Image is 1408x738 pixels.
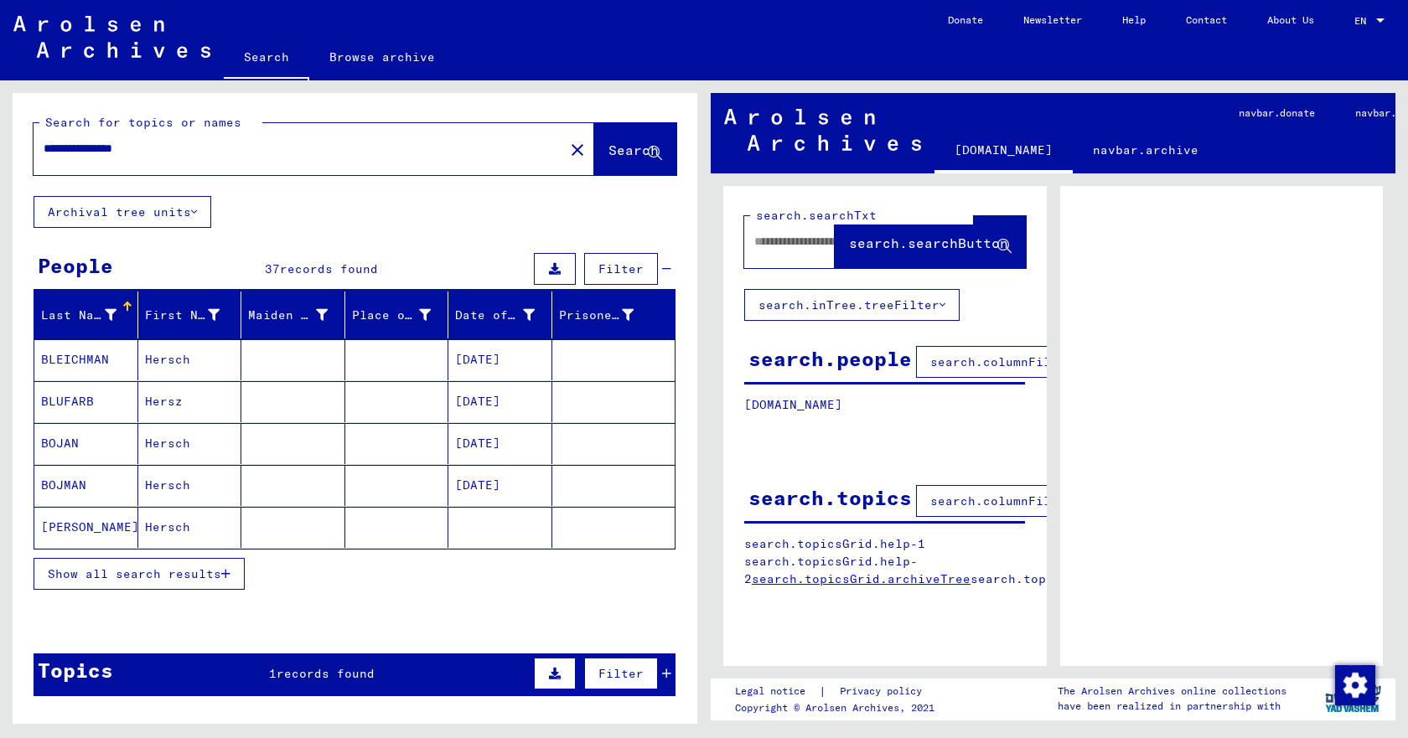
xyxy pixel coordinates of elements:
[248,307,328,324] div: Maiden Name
[455,307,535,324] div: Date of Birth
[1073,130,1219,170] a: navbar.archive
[826,683,942,700] a: Privacy policy
[45,115,241,130] mat-label: Search for topics or names
[34,465,138,506] mat-cell: BOJMAN
[38,250,113,281] div: People
[916,485,1140,517] button: search.columnFilter.filter
[448,465,552,506] mat-cell: [DATE]
[138,339,242,380] mat-cell: Hersch
[1058,699,1286,714] p: have been realized in partnership with
[559,302,655,328] div: Prisoner #
[1322,678,1385,720] img: yv_logo.png
[41,307,116,324] div: Last Name
[448,423,552,464] mat-cell: [DATE]
[1058,684,1286,699] p: The Arolsen Archives online collections
[835,216,1026,268] button: search.searchButton
[930,493,1126,508] span: search.columnFilter.filter
[277,666,375,681] span: records found
[13,16,210,58] img: Arolsen_neg.svg
[448,292,552,338] mat-header-cell: Date of Birth
[1219,93,1335,133] a: navbar.donate
[34,339,138,380] mat-cell: BLEICHMAN
[34,381,138,422] mat-cell: BLUFARB
[748,343,912,374] div: search.people
[34,558,245,590] button: Show all search results
[448,381,552,422] mat-cell: [DATE]
[145,302,241,328] div: First Name
[352,307,432,324] div: Place of Birth
[934,130,1073,173] a: [DOMAIN_NAME]
[748,483,912,513] div: search.topics
[598,666,644,681] span: Filter
[584,658,658,689] button: Filter
[138,465,242,506] mat-cell: Hersch
[608,142,659,158] span: Search
[598,261,644,276] span: Filter
[916,346,1140,378] button: search.columnFilter.filter
[744,396,1025,414] p: [DOMAIN_NAME]
[265,261,280,276] span: 37
[38,655,113,685] div: Topics
[559,307,634,324] div: Prisoner #
[724,109,921,151] img: Arolsen_neg.svg
[34,507,138,548] mat-cell: [PERSON_NAME]
[561,132,594,166] button: Clear
[849,235,1008,251] span: search.searchButton
[455,302,556,328] div: Date of Birth
[1334,664,1374,704] div: Change consent
[138,381,242,422] mat-cell: Hersz
[752,571,971,586] a: search.topicsGrid.archiveTree
[34,292,138,338] mat-header-cell: Last Name
[594,123,676,175] button: Search
[1354,15,1373,27] span: EN
[34,196,211,228] button: Archival tree units
[735,683,942,700] div: |
[138,507,242,548] mat-cell: Hersch
[145,307,220,324] div: First Name
[48,566,221,581] span: Show all search results
[756,208,877,223] mat-label: search.searchTxt
[138,423,242,464] mat-cell: Hersch
[34,423,138,464] mat-cell: BOJAN
[584,253,658,285] button: Filter
[552,292,676,338] mat-header-cell: Prisoner #
[744,535,1026,588] p: search.topicsGrid.help-1 search.topicsGrid.help-2 search.topicsGrid.manually.
[280,261,378,276] span: records found
[138,292,242,338] mat-header-cell: First Name
[1335,665,1375,705] img: Change consent
[224,37,309,80] a: Search
[41,302,137,328] div: Last Name
[241,292,345,338] mat-header-cell: Maiden Name
[735,683,819,700] a: Legal notice
[309,37,455,77] a: Browse archive
[930,354,1126,369] span: search.columnFilter.filter
[352,302,453,328] div: Place of Birth
[735,700,942,715] p: Copyright © Arolsen Archives, 2021
[269,666,277,681] span: 1
[345,292,449,338] mat-header-cell: Place of Birth
[567,140,588,160] mat-icon: close
[448,339,552,380] mat-cell: [DATE]
[248,302,349,328] div: Maiden Name
[744,289,960,321] button: search.inTree.treeFilter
